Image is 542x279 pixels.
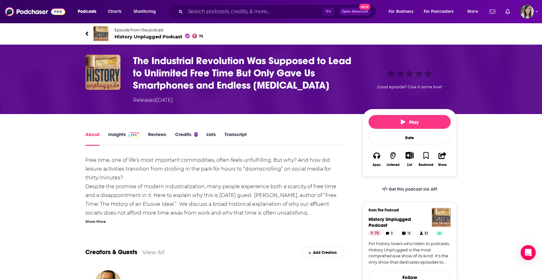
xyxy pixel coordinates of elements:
[432,208,451,227] img: History Unplugged Podcast
[401,119,419,125] span: Play
[369,208,446,212] h3: From The Podcast
[322,8,334,16] span: ⌘ K
[85,131,99,146] a: About
[142,249,165,255] a: View All
[385,148,401,171] button: Listened
[467,7,478,16] span: More
[133,55,353,91] h1: The Industrial Revolution Was Supposed to Lead to Unlimited Free Time But Only Gave Us Smartphone...
[383,231,396,236] a: 3
[503,6,513,17] a: Show notifications dropdown
[520,5,534,19] span: Logged in as devinandrade
[407,230,411,237] span: 13
[194,132,198,137] div: 1
[369,241,451,265] a: For history lovers who listen to podcasts, History Unplugged is the most comprehensive show of it...
[342,10,368,13] span: Open Advanced
[148,131,166,146] a: Reviews
[487,6,498,17] a: Show notifications dropdown
[174,4,382,19] div: Search podcasts, credits, & more...
[114,34,203,40] span: History Unplugged Podcast
[521,245,536,260] div: Open Intercom Messenger
[78,7,96,16] span: Podcasts
[377,182,442,197] a: Get this podcast via API
[93,26,109,41] img: History Unplugged Podcast
[359,4,370,10] span: New
[520,5,534,19] img: User Profile
[424,7,454,16] span: For Podcasters
[463,7,486,17] button: open menu
[134,7,156,16] span: Monitoring
[369,216,411,228] a: History Unplugged Podcast
[339,8,371,15] button: Open AdvancedNew
[369,115,451,129] button: Play
[104,7,125,17] a: Charts
[301,247,344,258] div: Add Creators
[85,55,120,90] img: The Industrial Revolution Was Supposed to Lead to Unlimited Free Time But Only Gave Us Smartphone...
[419,163,433,167] div: Bookmark
[384,7,421,17] button: open menu
[5,6,65,18] img: Podchaser - Follow, Share and Rate Podcasts
[199,35,203,38] span: 75
[377,85,442,89] span: Good episode? Give it some love!
[206,131,216,146] a: Lists
[389,187,437,192] span: Get this podcast via API
[391,230,393,237] span: 3
[387,163,400,167] div: Listened
[114,28,203,32] span: Episode from the podcast
[175,131,198,146] a: Credits1
[424,230,428,237] span: 32
[73,7,104,17] button: open menu
[108,131,139,146] a: InsightsPodchaser Pro
[375,230,379,237] span: 75
[369,148,385,171] button: Apps
[399,231,413,236] a: 13
[185,7,322,17] input: Search podcasts, credits, & more...
[373,163,381,167] div: Apps
[417,231,431,236] a: 32
[225,131,247,146] a: Transcript
[520,5,534,19] button: Show profile menu
[129,7,164,17] button: open menu
[407,163,412,167] div: List
[389,7,413,16] span: For Business
[420,7,463,17] button: open menu
[369,231,381,236] a: 75
[128,132,139,137] img: Podchaser Pro
[403,152,416,159] button: Show More Button
[434,148,451,171] button: Share
[85,248,137,256] a: Creators & Guests
[401,148,418,171] div: Show More ButtonList
[85,26,457,41] a: History Unplugged PodcastEpisode from the podcastHistory Unplugged Podcast75
[108,7,121,16] span: Charts
[133,96,173,104] div: Released [DATE]
[418,148,434,171] button: Bookmark
[369,131,451,144] div: Rate
[438,163,447,167] div: Share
